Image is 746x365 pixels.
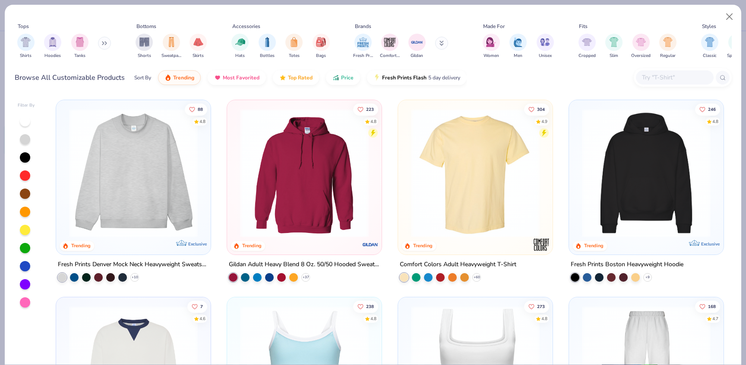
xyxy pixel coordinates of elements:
[136,22,156,30] div: Bottoms
[20,53,32,59] span: Shirts
[509,34,527,59] button: filter button
[289,53,300,59] span: Totes
[609,37,619,47] img: Slim Image
[185,103,208,115] button: Like
[605,34,623,59] div: filter for Slim
[541,315,547,322] div: 4.8
[188,300,208,312] button: Like
[701,34,718,59] div: filter for Classic
[428,73,460,83] span: 5 day delivery
[357,36,370,49] img: Fresh Prints Image
[285,34,303,59] div: filter for Totes
[708,107,716,111] span: 246
[701,34,718,59] button: filter button
[190,34,207,59] div: filter for Skirts
[303,275,309,280] span: + 37
[138,53,151,59] span: Shorts
[703,53,717,59] span: Classic
[44,53,61,59] span: Hoodies
[486,37,496,47] img: Women Image
[411,36,424,49] img: Gildan Image
[509,34,527,59] div: filter for Men
[411,53,423,59] span: Gildan
[236,109,373,237] img: 01756b78-01f6-4cc6-8d8a-3c30c1a0c8ac
[134,74,151,82] div: Sort By
[362,236,379,253] img: Gildan logo
[537,107,545,111] span: 304
[259,34,276,59] div: filter for Bottles
[539,53,552,59] span: Unisex
[380,34,400,59] button: filter button
[316,37,326,47] img: Bags Image
[578,34,596,59] button: filter button
[663,37,673,47] img: Regular Image
[605,34,623,59] button: filter button
[139,37,149,47] img: Shorts Image
[260,53,275,59] span: Bottles
[645,275,650,280] span: + 9
[200,118,206,125] div: 4.8
[193,53,204,59] span: Skirts
[289,37,299,47] img: Totes Image
[483,22,505,30] div: Made For
[231,34,249,59] div: filter for Hats
[161,53,181,59] span: Sweatpants
[353,300,378,312] button: Like
[285,34,303,59] button: filter button
[198,107,203,111] span: 88
[695,103,720,115] button: Like
[21,37,31,47] img: Shirts Image
[514,53,522,59] span: Men
[173,74,194,81] span: Trending
[524,300,549,312] button: Like
[136,34,153,59] div: filter for Shorts
[18,102,35,109] div: Filter By
[164,74,171,81] img: trending.gif
[537,34,554,59] div: filter for Unisex
[407,109,544,237] img: 029b8af0-80e6-406f-9fdc-fdf898547912
[578,109,715,237] img: 91acfc32-fd48-4d6b-bdad-a4c1a30ac3fc
[326,70,360,85] button: Price
[579,22,588,30] div: Fits
[232,22,260,30] div: Accessories
[355,22,371,30] div: Brands
[383,36,396,49] img: Comfort Colors Image
[380,34,400,59] div: filter for Comfort Colors
[712,315,718,322] div: 4.7
[578,34,596,59] div: filter for Cropped
[380,53,400,59] span: Comfort Colors
[712,118,718,125] div: 4.8
[288,74,313,81] span: Top Rated
[636,37,646,47] img: Oversized Image
[190,34,207,59] button: filter button
[366,107,374,111] span: 223
[188,241,207,247] span: Exclusive
[695,300,720,312] button: Like
[259,34,276,59] button: filter button
[533,236,550,253] img: Comfort Colors logo
[659,34,676,59] div: filter for Regular
[17,34,35,59] button: filter button
[571,259,683,270] div: Fresh Prints Boston Heavyweight Hoodie
[235,53,245,59] span: Hats
[400,259,516,270] div: Comfort Colors Adult Heavyweight T-Shirt
[483,34,500,59] button: filter button
[273,70,319,85] button: Top Rated
[540,37,550,47] img: Unisex Image
[660,53,676,59] span: Regular
[382,74,427,81] span: Fresh Prints Flash
[132,275,138,280] span: + 10
[721,9,738,25] button: Close
[353,53,373,59] span: Fresh Prints
[316,53,326,59] span: Bags
[701,241,719,247] span: Exclusive
[705,37,715,47] img: Classic Image
[15,72,125,83] div: Browse All Customizable Products
[231,34,249,59] button: filter button
[373,109,510,237] img: a164e800-7022-4571-a324-30c76f641635
[136,34,153,59] button: filter button
[313,34,330,59] div: filter for Bags
[631,34,651,59] div: filter for Oversized
[161,34,181,59] div: filter for Sweatpants
[631,53,651,59] span: Oversized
